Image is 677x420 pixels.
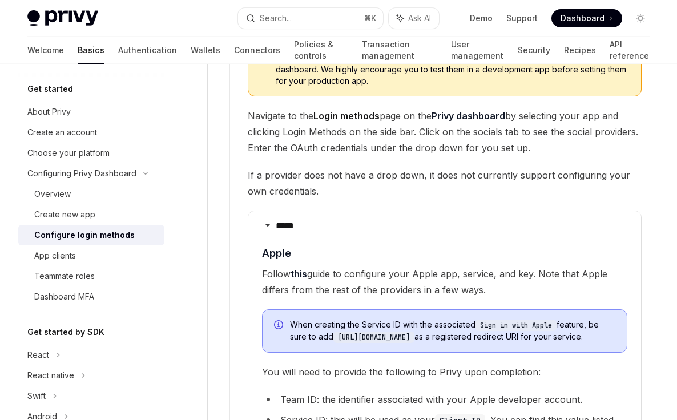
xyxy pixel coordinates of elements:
[18,245,164,266] a: App clients
[27,348,49,362] div: React
[432,110,505,122] a: Privy dashboard
[506,13,538,24] a: Support
[34,249,76,262] div: App clients
[18,122,164,143] a: Create an account
[78,37,104,64] a: Basics
[262,245,291,261] span: Apple
[248,167,642,199] span: If a provider does not have a drop down, it does not currently support configuring your own crede...
[234,37,280,64] a: Connectors
[610,37,650,64] a: API reference
[561,13,605,24] span: Dashboard
[27,146,110,160] div: Choose your platform
[248,108,642,156] span: Navigate to the page on the by selecting your app and clicking Login Methods on the side bar. Cli...
[313,110,380,122] strong: Login methods
[276,52,630,87] span: Your custom credentials will go live to all your users as soon as you save them in the dashboard....
[18,204,164,225] a: Create new app
[470,13,493,24] a: Demo
[260,11,292,25] div: Search...
[262,391,627,407] li: Team ID: the identifier associated with your Apple developer account.
[18,184,164,204] a: Overview
[18,102,164,122] a: About Privy
[518,37,550,64] a: Security
[34,187,71,201] div: Overview
[34,269,95,283] div: Teammate roles
[27,167,136,180] div: Configuring Privy Dashboard
[262,266,627,298] span: Follow guide to configure your Apple app, service, and key. Note that Apple differs from the rest...
[631,9,650,27] button: Toggle dark mode
[262,364,627,380] span: You will need to provide the following to Privy upon completion:
[27,37,64,64] a: Welcome
[18,225,164,245] a: Configure login methods
[551,9,622,27] a: Dashboard
[290,319,615,343] span: When creating the Service ID with the associated feature, be sure to add as a registered redirect...
[18,143,164,163] a: Choose your platform
[238,8,384,29] button: Search...⌘K
[191,37,220,64] a: Wallets
[564,37,596,64] a: Recipes
[364,14,376,23] span: ⌘ K
[27,369,74,382] div: React native
[27,325,104,339] h5: Get started by SDK
[27,389,46,403] div: Swift
[294,37,348,64] a: Policies & controls
[34,208,95,221] div: Create new app
[34,290,94,304] div: Dashboard MFA
[27,82,73,96] h5: Get started
[333,332,414,343] code: [URL][DOMAIN_NAME]
[27,105,71,119] div: About Privy
[18,286,164,307] a: Dashboard MFA
[389,8,439,29] button: Ask AI
[27,10,98,26] img: light logo
[362,37,437,64] a: Transaction management
[34,228,135,242] div: Configure login methods
[291,268,307,280] a: this
[18,266,164,286] a: Teammate roles
[408,13,431,24] span: Ask AI
[118,37,177,64] a: Authentication
[451,37,505,64] a: User management
[475,320,557,331] code: Sign in with Apple
[27,126,97,139] div: Create an account
[274,320,285,332] svg: Info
